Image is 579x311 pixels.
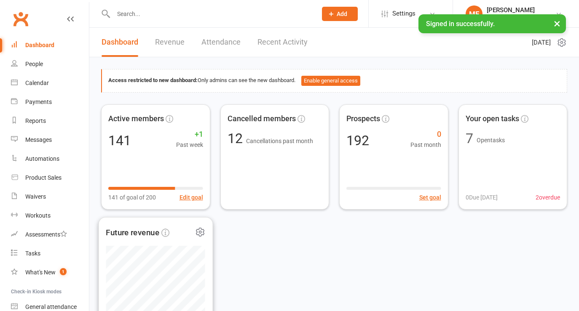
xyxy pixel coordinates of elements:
[301,76,360,86] button: Enable general access
[392,4,415,23] span: Settings
[487,6,535,14] div: [PERSON_NAME]
[25,117,46,124] div: Reports
[25,193,46,200] div: Waivers
[337,11,347,17] span: Add
[246,138,313,144] span: Cancellations past month
[10,8,31,29] a: Clubworx
[108,193,156,202] span: 141 of goal of 200
[180,193,203,202] button: Edit goal
[25,80,49,86] div: Calendar
[228,130,246,146] span: 12
[25,231,67,238] div: Assessments
[322,7,358,21] button: Add
[11,149,89,168] a: Automations
[25,174,62,181] div: Product Sales
[11,36,89,55] a: Dashboard
[466,5,482,22] div: MF
[25,98,52,105] div: Payments
[11,74,89,93] a: Calendar
[25,61,43,67] div: People
[11,187,89,206] a: Waivers
[106,226,159,239] span: Future revenue
[346,113,380,125] span: Prospects
[477,137,505,144] span: Open tasks
[176,140,203,149] span: Past week
[466,193,498,202] span: 0 Due [DATE]
[11,112,89,130] a: Reports
[550,14,565,32] button: ×
[25,155,59,162] div: Automations
[11,206,89,225] a: Workouts
[466,132,473,145] div: 7
[257,28,308,57] a: Recent Activity
[410,128,441,141] span: 0
[25,42,54,48] div: Dashboard
[108,113,164,125] span: Active members
[25,212,51,219] div: Workouts
[155,28,185,57] a: Revenue
[419,193,441,202] button: Set goal
[25,250,40,257] div: Tasks
[60,268,67,275] span: 1
[11,225,89,244] a: Assessments
[487,14,535,21] div: MFIIT
[536,193,560,202] span: 2 overdue
[532,37,551,48] span: [DATE]
[25,136,52,143] div: Messages
[11,168,89,187] a: Product Sales
[346,134,369,147] div: 192
[228,113,296,125] span: Cancelled members
[11,93,89,112] a: Payments
[201,28,241,57] a: Attendance
[25,303,77,310] div: General attendance
[426,20,495,28] span: Signed in successfully.
[176,128,203,141] span: +1
[108,134,131,147] div: 141
[11,55,89,74] a: People
[466,113,519,125] span: Your open tasks
[410,140,441,149] span: Past month
[11,263,89,282] a: What's New1
[111,8,311,20] input: Search...
[25,269,56,276] div: What's New
[11,130,89,149] a: Messages
[108,76,560,86] div: Only admins can see the new dashboard.
[11,244,89,263] a: Tasks
[108,77,198,83] strong: Access restricted to new dashboard:
[102,28,138,57] a: Dashboard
